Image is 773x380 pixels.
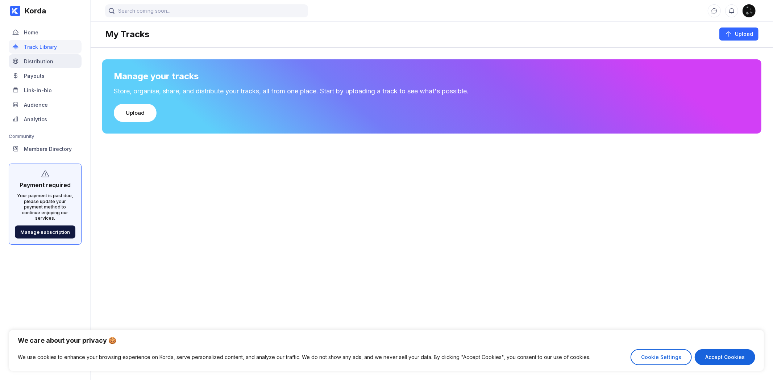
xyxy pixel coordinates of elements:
div: My Tracks [105,29,149,39]
img: ab6761610000e5eb2dca2768c660db51210a9e6a [743,4,756,17]
button: Accept Cookies [695,349,755,365]
div: Members Directory [24,146,72,152]
div: Manage your tracks [114,71,750,81]
button: Manage subscription [15,225,75,238]
a: Members Directory [9,142,82,156]
div: Store, organise, share, and distribute your tracks, all from one place. Start by uploading a trac... [114,87,750,95]
a: Analytics [9,112,82,127]
div: Manage subscription [20,229,70,235]
div: Link-in-bio [24,87,52,93]
div: Track Library [24,44,57,50]
p: We use cookies to enhance your browsing experience on Korda, serve personalized content, and anal... [18,353,590,362]
p: We care about your privacy 🍪 [18,336,755,345]
div: Community [9,133,82,139]
a: Home [9,25,82,40]
div: Home [24,29,38,35]
div: gensai [743,4,756,17]
div: Analytics [24,116,47,122]
a: Distribution [9,54,82,69]
a: Link-in-bio [9,83,82,98]
a: Audience [9,98,82,112]
div: Distribution [24,58,53,64]
div: Your payment is past due, please update your payment method to continue enjoying our services. [15,193,75,221]
a: Payouts [9,69,82,83]
button: Upload [114,104,157,122]
input: Search coming soon... [105,4,308,17]
div: Payouts [24,73,45,79]
a: Track Library [9,40,82,54]
div: Korda [20,7,46,15]
div: Upload [732,30,753,38]
div: Payment required [20,181,71,189]
div: Upload [126,109,145,117]
button: Upload [719,28,759,41]
div: Audience [24,102,48,108]
button: Cookie Settings [631,349,692,365]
